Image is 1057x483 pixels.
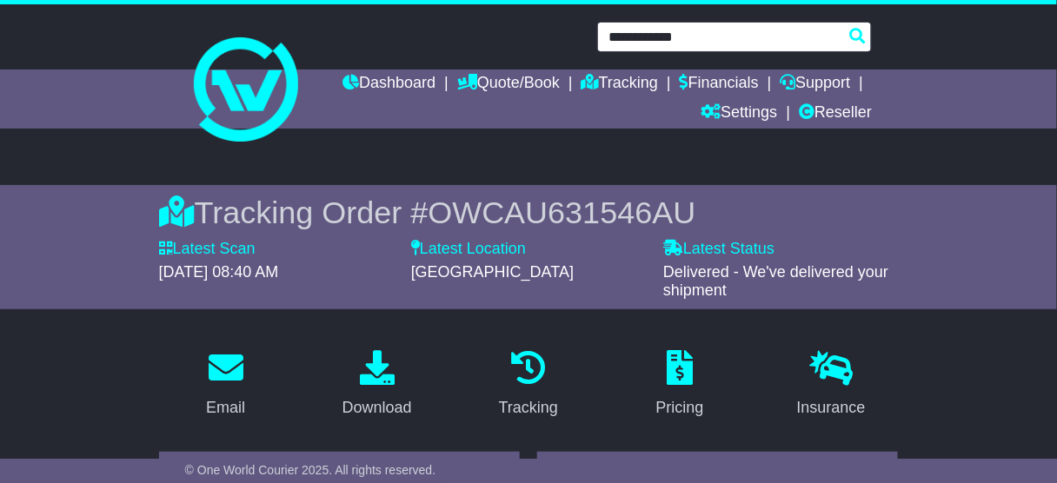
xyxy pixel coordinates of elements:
a: Download [331,344,423,426]
label: Latest Scan [159,240,256,259]
span: © One World Courier 2025. All rights reserved. [185,463,436,477]
a: Support [781,69,851,99]
a: Insurance [786,344,877,426]
span: [GEOGRAPHIC_DATA] [411,263,574,281]
div: Insurance [797,396,866,420]
a: Tracking [488,344,569,426]
div: Tracking [499,396,558,420]
span: OWCAU631546AU [428,195,695,230]
div: Pricing [656,396,704,420]
a: Tracking [582,69,658,99]
div: Tracking Order # [159,194,899,231]
a: Financials [680,69,759,99]
div: Download [342,396,412,420]
label: Latest Status [663,240,774,259]
a: Quote/Book [457,69,560,99]
div: Email [206,396,245,420]
a: Email [195,344,256,426]
span: Delivered - We've delivered your shipment [663,263,888,300]
a: Settings [701,99,778,129]
span: [DATE] 08:40 AM [159,263,279,281]
a: Reseller [799,99,872,129]
a: Dashboard [342,69,435,99]
label: Latest Location [411,240,526,259]
a: Pricing [645,344,715,426]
